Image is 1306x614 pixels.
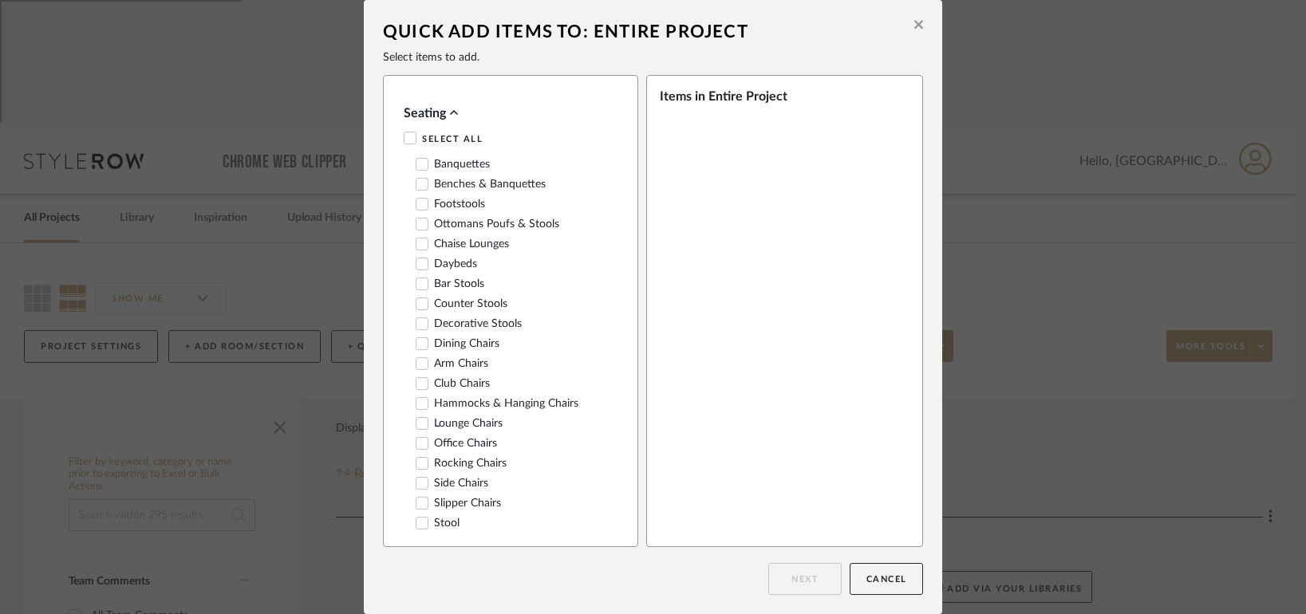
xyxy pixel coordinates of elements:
[383,19,907,45] div: Quick Add Items to: Entire Project
[416,377,490,391] label: Club Chairs
[416,477,488,490] label: Side Chairs
[416,497,501,510] label: Slipper Chairs
[416,178,546,191] label: Benches & Banquettes
[416,397,578,411] label: Hammocks & Hanging Chairs
[416,457,507,470] label: Rocking Chairs
[416,317,522,331] label: Decorative Stools
[416,297,507,311] label: Counter Stools
[416,517,460,530] label: Stool
[416,437,497,451] label: Office Chairs
[416,158,490,171] label: Banquettes
[416,258,477,271] label: Daybeds
[768,563,842,595] button: Next
[416,198,485,211] label: Footstools
[404,104,610,123] div: Seating
[416,357,488,371] label: Arm Chairs
[850,563,923,595] button: Cancel
[416,417,503,431] label: Lounge Chairs
[416,218,559,231] label: Ottomans Poufs & Stools
[416,238,509,251] label: Chaise Lounges
[383,50,923,65] div: Select items to add.
[416,337,499,351] label: Dining Chairs
[416,277,484,291] label: Bar Stools
[660,87,898,106] div: Items in Entire Project
[404,132,483,147] label: Select All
